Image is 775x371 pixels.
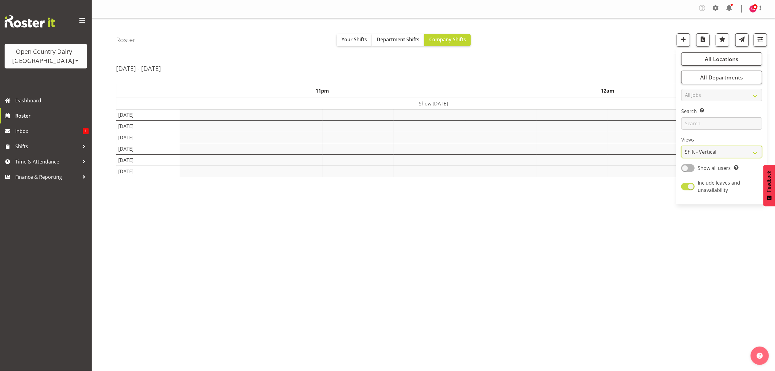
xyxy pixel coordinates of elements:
[681,52,762,66] button: All Locations
[763,165,775,206] button: Feedback - Show survey
[754,33,767,47] button: Filter Shifts
[677,33,690,47] button: Add a new shift
[116,121,180,132] td: [DATE]
[15,157,79,166] span: Time & Attendance
[15,96,89,105] span: Dashboard
[116,64,161,72] h2: [DATE] - [DATE]
[15,127,83,136] span: Inbox
[11,47,81,65] div: Open Country Dairy - [GEOGRAPHIC_DATA]
[116,109,180,121] td: [DATE]
[116,132,180,143] td: [DATE]
[749,5,757,13] img: stacey-allen7479.jpg
[15,142,79,151] span: Shifts
[337,34,372,46] button: Your Shifts
[465,84,750,98] th: 12am
[377,36,419,43] span: Department Shifts
[766,171,772,192] span: Feedback
[696,33,710,47] button: Download a PDF of the roster according to the set date range.
[705,55,738,63] span: All Locations
[698,165,731,171] span: Show all users
[116,143,180,155] td: [DATE]
[15,111,89,120] span: Roster
[116,36,136,43] h4: Roster
[681,136,762,143] label: Views
[116,166,180,177] td: [DATE]
[15,172,79,182] span: Finance & Reporting
[681,71,762,84] button: All Departments
[180,84,465,98] th: 11pm
[83,128,89,134] span: 1
[757,353,763,359] img: help-xxl-2.png
[342,36,367,43] span: Your Shifts
[429,36,466,43] span: Company Shifts
[424,34,471,46] button: Company Shifts
[116,155,180,166] td: [DATE]
[681,117,762,130] input: Search
[372,34,424,46] button: Department Shifts
[681,108,762,115] label: Search
[698,179,740,193] span: Include leaves and unavailability
[5,15,55,28] img: Rosterit website logo
[716,33,729,47] button: Highlight an important date within the roster.
[700,74,743,81] span: All Departments
[116,98,751,109] td: Show [DATE]
[735,33,749,47] button: Send a list of all shifts for the selected filtered period to all rostered employees.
